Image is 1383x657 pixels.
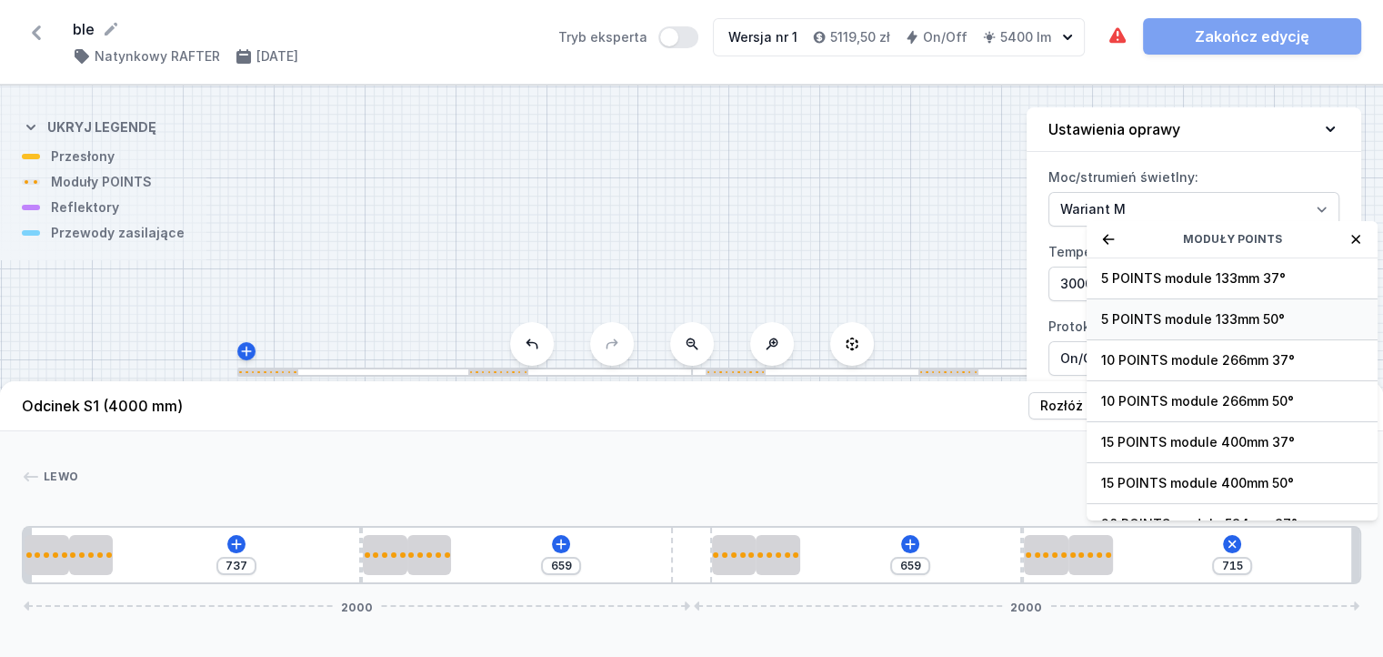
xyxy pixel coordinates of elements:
span: Moduły POINTS [1182,232,1281,247]
button: Dodaj element [552,535,570,553]
label: Tryb eksperta [558,26,698,48]
button: Ustawienia oprawy [1027,107,1361,152]
span: 15 POINTS module 400mm 50° [1101,474,1363,492]
button: Ukryj legendę [22,104,156,147]
input: Wymiar [mm] [222,559,251,573]
button: Dodaj element [227,535,246,553]
span: 10 POINTS module 266mm 50° [1101,392,1363,410]
input: Wymiar [mm] [1218,559,1247,573]
div: 5 POINTS module 133mm 50° [25,535,69,575]
h4: 5119,50 zł [830,28,890,46]
h4: Ustawienia oprawy [1048,118,1180,140]
div: 5 POINTS module 133mm 50° [69,535,114,575]
div: 5 POINTS module 133mm 50° [1068,535,1113,575]
h4: Natynkowy RAFTER [95,47,220,66]
select: Moc/strumień świetlny: [1048,192,1339,227]
h4: On/Off [923,28,967,46]
span: Lewo [44,470,78,484]
div: 5 POINTS module 133mm 50° [712,535,757,575]
h4: Ukryj legendę [47,118,156,136]
div: 5 POINTS module 133mm 50° [363,535,407,575]
span: 2000 [1003,601,1049,612]
form: ble [73,18,536,40]
div: 5 POINTS module 133mm 50° [407,535,452,575]
div: 5 POINTS module 133mm 50° [756,535,800,575]
span: 5 POINTS module 133mm 50° [1101,310,1363,328]
button: Dodaj element [1219,531,1245,557]
span: 15 POINTS module 400mm 37° [1101,433,1363,451]
h4: 5400 lm [1000,28,1051,46]
span: (4000 mm) [103,397,183,415]
div: Wersja nr 1 [728,28,797,46]
button: Tryb eksperta [658,26,698,48]
button: Wersja nr 15119,50 złOn/Off5400 lm [713,18,1085,56]
label: Moc/strumień świetlny: [1048,163,1339,227]
span: Rozłóż elementy świecące równomiernie [1040,397,1302,415]
button: Edytuj nazwę projektu [102,20,120,38]
input: Wymiar [mm] [546,559,576,573]
h4: Odcinek S1 [22,395,183,417]
label: Temperatura barwowa: [1048,238,1339,301]
input: Wymiar [mm] [896,559,925,573]
button: Rozłóż elementy świecące równomiernie [1028,392,1314,419]
div: 5 POINTS module 133mm 50° [1024,535,1068,575]
span: 5 POINTS module 133mm 37° [1101,269,1363,288]
button: Wróć do listy kategorii [1101,232,1116,247]
span: 10 POINTS module 266mm 37° [1101,351,1363,369]
select: Protokół sterowania: [1048,341,1202,376]
select: Temperatura barwowa: [1048,267,1339,301]
h4: [DATE] [256,47,298,66]
span: 2000 [334,601,380,612]
button: Dodaj element [901,535,919,553]
label: Protokół sterowania: [1048,312,1339,376]
span: 20 POINTS module 534mm 37° [1101,515,1363,533]
button: Zamknij okno [1348,232,1363,247]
